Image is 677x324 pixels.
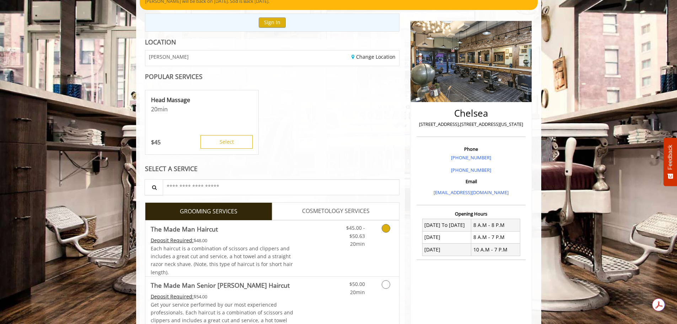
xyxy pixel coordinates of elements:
p: 20 [151,105,253,113]
p: [STREET_ADDRESS],[STREET_ADDRESS][US_STATE] [418,121,524,128]
td: 10 A.M - 7 P.M [471,244,520,256]
p: 45 [151,138,161,146]
b: The Made Man Haircut [151,224,218,234]
span: This service needs some Advance to be paid before we block your appointment [151,237,194,244]
span: Feedback [667,145,673,170]
div: $48.00 [151,237,294,244]
span: $45.00 - $50.63 [346,224,365,239]
span: COSMETOLOGY SERVICES [302,207,370,216]
td: 8 A.M - 7 P.M [471,231,520,243]
b: POPULAR SERVICES [145,72,203,81]
h3: Opening Hours [417,211,526,216]
span: min [157,105,168,113]
td: 8 A.M - 8 P.M [471,219,520,231]
h3: Email [418,179,524,184]
div: SELECT A SERVICE [145,165,400,172]
a: Change Location [351,53,396,60]
b: The Made Man Senior [PERSON_NAME] Haircut [151,280,290,290]
span: $50.00 [349,281,365,287]
td: [DATE] [422,231,471,243]
span: Each haircut is a combination of scissors and clippers and includes a great cut and service, a ho... [151,245,293,276]
span: [PERSON_NAME] [149,54,189,59]
td: [DATE] To [DATE] [422,219,471,231]
h3: Phone [418,147,524,152]
a: [EMAIL_ADDRESS][DOMAIN_NAME] [434,189,509,196]
h2: Chelsea [418,108,524,118]
div: $54.00 [151,293,294,301]
button: Select [200,135,253,149]
td: [DATE] [422,244,471,256]
span: 20min [350,289,365,296]
a: [PHONE_NUMBER] [451,167,491,173]
span: This service needs some Advance to be paid before we block your appointment [151,293,194,300]
button: Service Search [145,179,163,195]
span: GROOMING SERVICES [180,207,237,216]
p: Head Massage [151,96,253,104]
b: LOCATION [145,38,176,46]
span: $ [151,138,154,146]
a: [PHONE_NUMBER] [451,154,491,161]
span: 20min [350,240,365,247]
button: Sign In [259,17,286,28]
button: Feedback - Show survey [663,138,677,186]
